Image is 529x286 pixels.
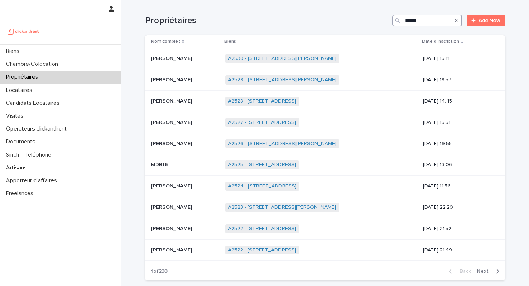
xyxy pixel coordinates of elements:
[145,69,505,91] tr: [PERSON_NAME][PERSON_NAME] A2529 - [STREET_ADDRESS][PERSON_NAME] [DATE] 18:57
[228,183,296,189] a: A2524 - [STREET_ADDRESS]
[151,182,194,189] p: [PERSON_NAME]
[3,87,38,94] p: Locataires
[3,48,25,55] p: Biens
[151,54,194,62] p: [PERSON_NAME]
[145,48,505,69] tr: [PERSON_NAME][PERSON_NAME] A2530 - [STREET_ADDRESS][PERSON_NAME] [DATE] 15:11
[228,204,336,211] a: A2523 - [STREET_ADDRESS][PERSON_NAME]
[145,154,505,176] tr: MDB16MDB16 A2525 - [STREET_ADDRESS] [DATE] 13:06
[151,37,180,46] p: Nom complet
[3,112,29,119] p: Visites
[151,224,194,232] p: [PERSON_NAME]
[423,226,493,232] p: [DATE] 21:52
[3,190,39,197] p: Freelances
[423,56,493,62] p: [DATE] 15:11
[145,112,505,133] tr: [PERSON_NAME][PERSON_NAME] A2527 - [STREET_ADDRESS] [DATE] 15:51
[423,77,493,83] p: [DATE] 18:57
[3,138,41,145] p: Documents
[145,15,389,26] h1: Propriétaires
[145,239,505,261] tr: [PERSON_NAME][PERSON_NAME] A2522 - [STREET_ADDRESS] [DATE] 21:49
[3,151,57,158] p: Sinch - Téléphone
[423,141,493,147] p: [DATE] 19:55
[422,37,459,46] p: Date d'inscription
[455,269,471,274] span: Back
[228,226,296,232] a: A2522 - [STREET_ADDRESS]
[145,218,505,239] tr: [PERSON_NAME][PERSON_NAME] A2522 - [STREET_ADDRESS] [DATE] 21:52
[423,98,493,104] p: [DATE] 14:45
[145,176,505,197] tr: [PERSON_NAME][PERSON_NAME] A2524 - [STREET_ADDRESS] [DATE] 11:56
[151,97,194,104] p: [PERSON_NAME]
[228,98,296,104] a: A2528 - [STREET_ADDRESS]
[423,247,493,253] p: [DATE] 21:49
[3,61,64,68] p: Chambre/Colocation
[3,74,44,81] p: Propriétaires
[228,162,296,168] a: A2525 - [STREET_ADDRESS]
[228,56,337,62] a: A2530 - [STREET_ADDRESS][PERSON_NAME]
[145,90,505,112] tr: [PERSON_NAME][PERSON_NAME] A2528 - [STREET_ADDRESS] [DATE] 14:45
[3,164,33,171] p: Artisans
[6,24,42,39] img: UCB0brd3T0yccxBKYDjQ
[423,119,493,126] p: [DATE] 15:51
[228,119,296,126] a: A2527 - [STREET_ADDRESS]
[3,100,65,107] p: Candidats Locataires
[423,162,493,168] p: [DATE] 13:06
[423,183,493,189] p: [DATE] 11:56
[228,247,296,253] a: A2522 - [STREET_ADDRESS]
[224,37,236,46] p: Biens
[145,133,505,154] tr: [PERSON_NAME][PERSON_NAME] A2526 - [STREET_ADDRESS][PERSON_NAME] [DATE] 19:55
[477,269,493,274] span: Next
[467,15,505,26] a: Add New
[474,268,505,275] button: Next
[3,177,63,184] p: Apporteur d'affaires
[151,118,194,126] p: [PERSON_NAME]
[228,141,337,147] a: A2526 - [STREET_ADDRESS][PERSON_NAME]
[151,160,169,168] p: MDB16
[228,77,337,83] a: A2529 - [STREET_ADDRESS][PERSON_NAME]
[145,197,505,218] tr: [PERSON_NAME][PERSON_NAME] A2523 - [STREET_ADDRESS][PERSON_NAME] [DATE] 22:20
[3,125,73,132] p: Operateurs clickandrent
[392,15,462,26] input: Search
[151,75,194,83] p: [PERSON_NAME]
[443,268,474,275] button: Back
[151,139,194,147] p: [PERSON_NAME]
[423,204,493,211] p: [DATE] 22:20
[151,203,194,211] p: [PERSON_NAME]
[479,18,500,23] span: Add New
[151,246,194,253] p: [PERSON_NAME]
[145,262,173,280] p: 1 of 233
